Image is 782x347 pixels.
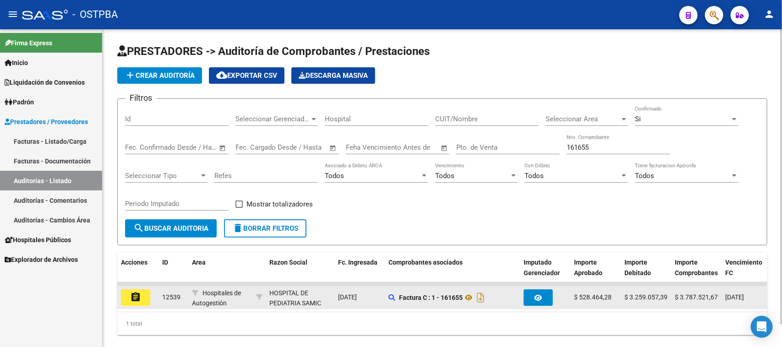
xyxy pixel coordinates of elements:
[224,219,306,238] button: Borrar Filtros
[269,288,331,307] div: - 30615915544
[188,253,252,293] datatable-header-cell: Area
[269,288,331,330] div: HOSPITAL DE PEDIATRIA SAMIC "PROFESOR [PERSON_NAME]"
[130,292,141,303] mat-icon: assignment
[675,259,718,277] span: Importe Comprobantes
[764,9,775,20] mat-icon: person
[218,143,228,153] button: Open calendar
[299,71,368,80] span: Descarga Masiva
[325,172,344,180] span: Todos
[525,172,544,180] span: Todos
[291,67,375,84] button: Descarga Masiva
[385,253,520,293] datatable-header-cell: Comprobantes asociados
[624,293,667,301] span: $ 3.259.057,39
[232,224,298,233] span: Borrar Filtros
[235,143,273,152] input: Fecha inicio
[209,67,284,84] button: Exportar CSV
[439,143,450,153] button: Open calendar
[574,259,602,277] span: Importe Aprobado
[192,259,206,266] span: Area
[570,253,621,293] datatable-header-cell: Importe Aprobado
[5,117,88,127] span: Prestadores / Proveedores
[216,71,277,80] span: Exportar CSV
[125,92,157,104] h3: Filtros
[159,253,188,293] datatable-header-cell: ID
[635,115,641,123] span: Si
[216,70,227,81] mat-icon: cloud_download
[524,259,560,277] span: Imputado Gerenciador
[635,172,654,180] span: Todos
[117,45,430,58] span: PRESTADORES -> Auditoría de Comprobantes / Prestaciones
[5,77,85,87] span: Liquidación de Convenios
[125,172,199,180] span: Seleccionar Tipo
[435,172,454,180] span: Todos
[574,293,612,301] span: $ 528.464,28
[725,259,762,277] span: Vencimiento FC
[162,293,180,301] span: 12539
[266,253,334,293] datatable-header-cell: Razon Social
[133,224,208,233] span: Buscar Auditoria
[722,253,772,293] datatable-header-cell: Vencimiento FC
[546,115,620,123] span: Seleccionar Area
[5,235,71,245] span: Hospitales Públicos
[246,199,313,210] span: Mostrar totalizadores
[232,222,243,233] mat-icon: delete
[125,70,136,81] mat-icon: add
[170,143,215,152] input: Fecha fin
[520,253,570,293] datatable-header-cell: Imputado Gerenciador
[117,312,767,335] div: 1 total
[5,97,34,107] span: Padrón
[125,71,195,80] span: Crear Auditoría
[475,290,487,305] i: Descargar documento
[621,253,671,293] datatable-header-cell: Importe Debitado
[751,316,773,338] div: Open Intercom Messenger
[7,9,18,20] mat-icon: menu
[5,255,78,265] span: Explorador de Archivos
[121,259,148,266] span: Acciones
[192,289,241,307] span: Hospitales de Autogestión
[328,143,339,153] button: Open calendar
[725,293,744,301] span: [DATE]
[671,253,722,293] datatable-header-cell: Importe Comprobantes
[125,219,217,238] button: Buscar Auditoria
[117,67,202,84] button: Crear Auditoría
[5,58,28,68] span: Inicio
[125,143,162,152] input: Fecha inicio
[235,115,310,123] span: Seleccionar Gerenciador
[72,5,118,25] span: - OSTPBA
[133,222,144,233] mat-icon: search
[338,259,377,266] span: Fc. Ingresada
[117,253,159,293] datatable-header-cell: Acciones
[388,259,463,266] span: Comprobantes asociados
[269,259,307,266] span: Razon Social
[291,67,375,84] app-download-masive: Descarga masiva de comprobantes (adjuntos)
[334,253,385,293] datatable-header-cell: Fc. Ingresada
[5,38,52,48] span: Firma Express
[338,293,357,301] span: [DATE]
[624,259,651,277] span: Importe Debitado
[399,294,463,301] strong: Factura C : 1 - 161655
[281,143,325,152] input: Fecha fin
[162,259,168,266] span: ID
[675,293,718,301] span: $ 3.787.521,67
